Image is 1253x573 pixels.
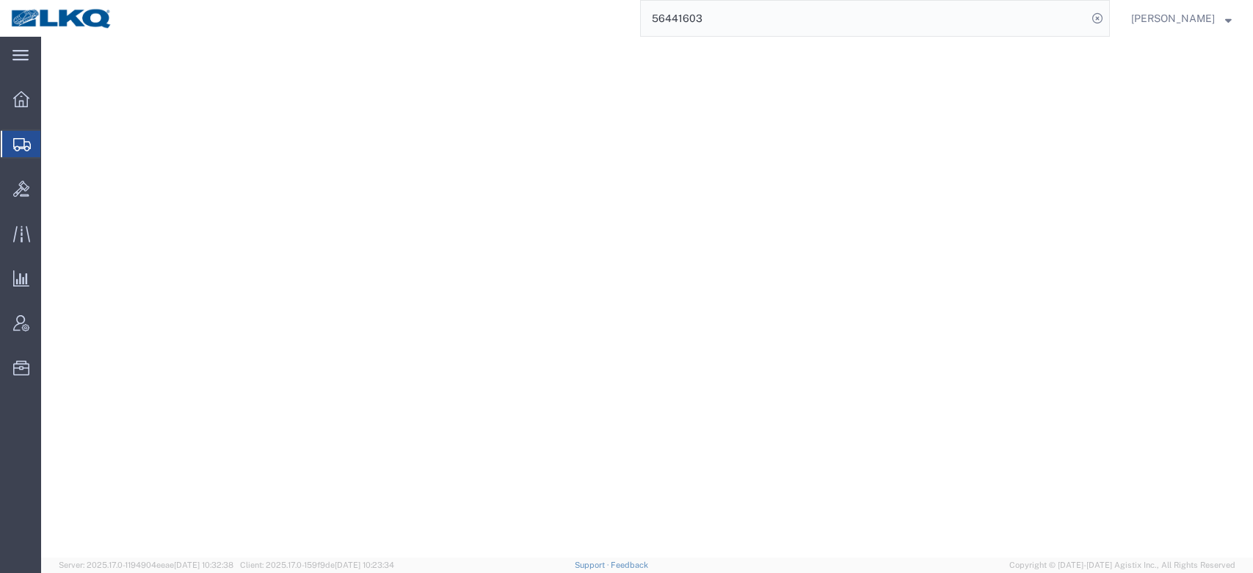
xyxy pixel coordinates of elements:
[575,561,611,569] a: Support
[59,561,233,569] span: Server: 2025.17.0-1194904eeae
[240,561,394,569] span: Client: 2025.17.0-159f9de
[41,37,1253,558] iframe: FS Legacy Container
[641,1,1087,36] input: Search for shipment number, reference number
[1130,10,1232,27] button: [PERSON_NAME]
[1131,10,1215,26] span: Matt Harvey
[335,561,394,569] span: [DATE] 10:23:34
[1009,559,1235,572] span: Copyright © [DATE]-[DATE] Agistix Inc., All Rights Reserved
[611,561,648,569] a: Feedback
[174,561,233,569] span: [DATE] 10:32:38
[10,7,113,29] img: logo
